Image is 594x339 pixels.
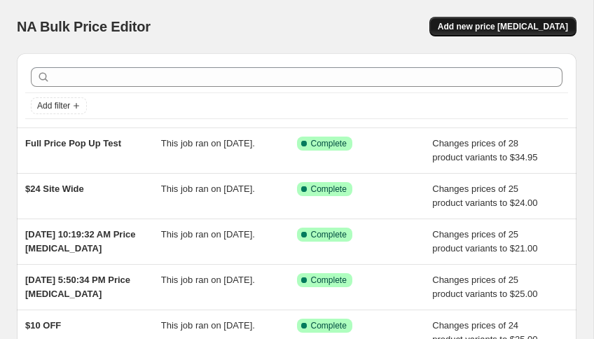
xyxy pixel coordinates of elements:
[311,184,347,195] span: Complete
[311,138,347,149] span: Complete
[25,138,121,148] span: Full Price Pop Up Test
[311,320,347,331] span: Complete
[161,275,255,285] span: This job ran on [DATE].
[432,184,537,208] span: Changes prices of 25 product variants to $24.00
[31,97,87,114] button: Add filter
[25,184,84,194] span: $24 Site Wide
[161,320,255,331] span: This job ran on [DATE].
[17,19,151,34] span: NA Bulk Price Editor
[25,320,61,331] span: $10 OFF
[37,100,70,111] span: Add filter
[432,138,537,162] span: Changes prices of 28 product variants to $34.95
[311,275,347,286] span: Complete
[432,229,537,254] span: Changes prices of 25 product variants to $21.00
[438,21,568,32] span: Add new price [MEDICAL_DATA]
[25,275,130,299] span: [DATE] 5:50:34 PM Price [MEDICAL_DATA]
[429,17,576,36] button: Add new price [MEDICAL_DATA]
[432,275,537,299] span: Changes prices of 25 product variants to $25.00
[161,138,255,148] span: This job ran on [DATE].
[161,229,255,240] span: This job ran on [DATE].
[25,229,136,254] span: [DATE] 10:19:32 AM Price [MEDICAL_DATA]
[161,184,255,194] span: This job ran on [DATE].
[311,229,347,240] span: Complete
